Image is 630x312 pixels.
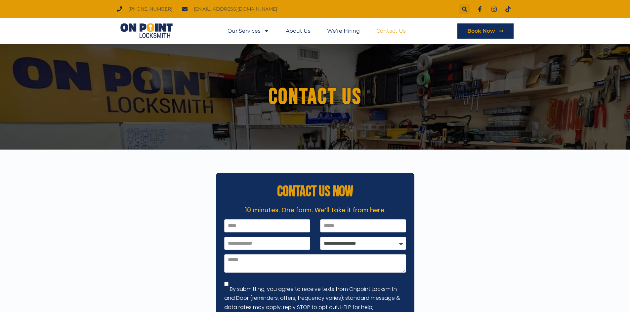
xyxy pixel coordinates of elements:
[457,23,514,39] a: Book Now
[228,23,269,39] a: Our Services
[224,285,400,311] label: By submitting, you agree to receive texts from Onpoint Locksmith and Door (reminders, offers; fre...
[467,28,495,34] span: Book Now
[286,23,311,39] a: About Us
[459,4,470,14] div: Search
[219,206,411,215] p: 10 minutes. One form. We’ll take it from here.
[130,85,500,109] h1: Contact us
[192,5,277,14] span: [EMAIL_ADDRESS][DOMAIN_NAME]
[327,23,360,39] a: We’re Hiring
[127,5,172,14] span: [PHONE_NUMBER]
[228,23,406,39] nav: Menu
[376,23,406,39] a: Contact Us
[219,184,411,199] h2: CONTACT US NOW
